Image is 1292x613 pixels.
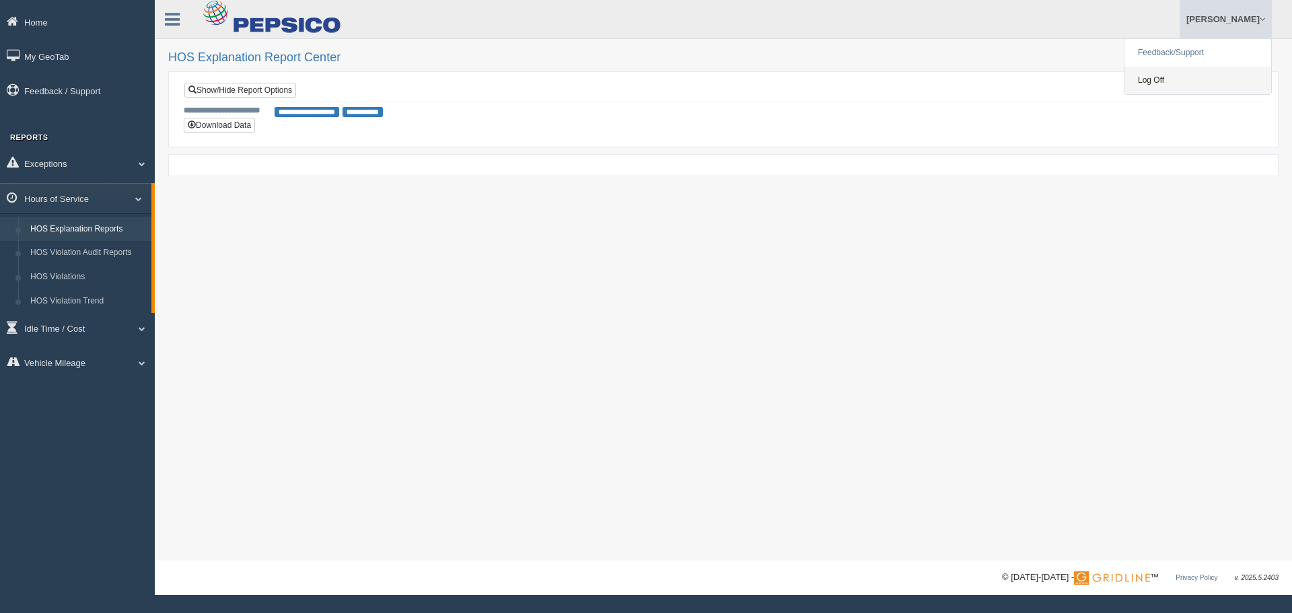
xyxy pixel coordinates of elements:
a: HOS Violations [24,265,151,289]
a: Log Off [1124,67,1271,94]
a: HOS Violation Trend [24,289,151,314]
a: Show/Hide Report Options [184,83,296,98]
div: © [DATE]-[DATE] - ™ [1002,571,1279,585]
a: HOS Explanation Reports [24,217,151,242]
a: HOS Violation Audit Reports [24,241,151,265]
a: Privacy Policy [1176,574,1217,581]
a: Feedback/Support [1124,39,1271,67]
h2: HOS Explanation Report Center [168,51,1279,65]
span: v. 2025.5.2403 [1235,574,1279,581]
button: Download Data [184,118,255,133]
img: Gridline [1074,571,1150,585]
